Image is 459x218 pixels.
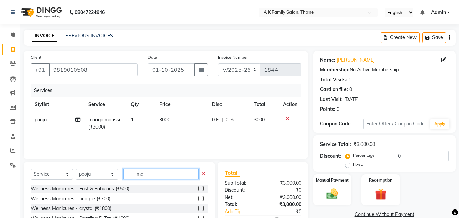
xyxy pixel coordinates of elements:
[131,117,134,123] span: 1
[320,56,335,64] div: Name:
[219,194,263,201] div: Net:
[363,119,427,129] input: Enter Offer / Coupon Code
[31,205,111,212] div: Wellness Manicures - crystal (₹1800)
[225,169,240,177] span: Total
[279,97,301,112] th: Action
[49,63,138,76] input: Search by Name/Mobile/Email/Code
[381,32,420,43] button: Create New
[263,194,306,201] div: ₹3,000.00
[31,54,41,61] label: Client
[348,76,351,83] div: 1
[320,141,351,148] div: Service Total:
[263,201,306,208] div: ₹3,000.00
[431,9,446,16] span: Admin
[17,3,64,22] img: logo
[222,116,223,123] span: |
[320,86,348,93] div: Card on file:
[337,106,339,113] div: 0
[155,97,208,112] th: Price
[226,116,234,123] span: 0 %
[31,63,50,76] button: +91
[127,97,155,112] th: Qty
[430,119,449,129] button: Apply
[250,97,279,112] th: Total
[263,187,306,194] div: ₹0
[320,66,449,73] div: No Active Membership
[218,54,248,61] label: Invoice Number
[369,177,392,183] label: Redemption
[320,96,343,103] div: Last Visit:
[320,120,363,128] div: Coupon Code
[353,161,363,167] label: Fixed
[372,187,390,201] img: _gift.svg
[320,153,341,160] div: Discount:
[148,54,157,61] label: Date
[323,187,341,200] img: _cash.svg
[263,180,306,187] div: ₹3,000.00
[315,211,454,218] a: Continue Without Payment
[422,32,446,43] button: Save
[354,141,375,148] div: ₹3,000.00
[219,187,263,194] div: Discount:
[123,169,199,179] input: Search or Scan
[75,3,105,22] b: 08047224946
[31,97,84,112] th: Stylist
[208,97,250,112] th: Disc
[349,86,352,93] div: 0
[316,177,349,183] label: Manual Payment
[212,116,219,123] span: 0 F
[254,117,265,123] span: 3000
[344,96,359,103] div: [DATE]
[31,185,129,192] div: Wellness Manicures - Fast & Fabulous (₹500)
[337,56,375,64] a: [PERSON_NAME]
[270,208,307,215] div: ₹0
[353,152,375,158] label: Percentage
[219,180,263,187] div: Sub Total:
[159,117,170,123] span: 3000
[320,66,350,73] div: Membership:
[219,201,263,208] div: Total:
[88,117,122,130] span: mango mousse (₹3000)
[320,106,335,113] div: Points:
[65,33,113,39] a: PREVIOUS INVOICES
[219,208,270,215] a: Add Tip
[32,30,57,42] a: INVOICE
[320,76,347,83] div: Total Visits:
[31,84,306,97] div: Services
[31,195,110,202] div: Wellness Manicures - ped pie (₹700)
[35,117,47,123] span: pooja
[84,97,127,112] th: Service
